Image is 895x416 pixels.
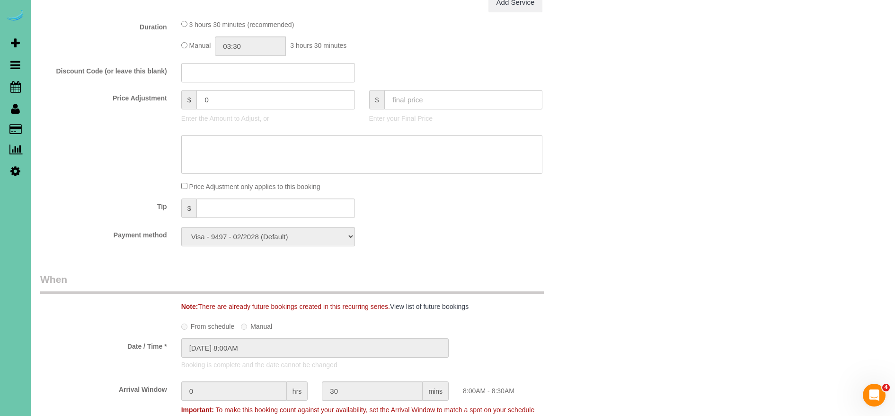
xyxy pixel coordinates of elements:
[189,42,211,50] span: Manual
[181,90,197,109] span: $
[189,21,294,28] span: 3 hours 30 minutes (recommended)
[882,384,890,391] span: 4
[33,63,174,76] label: Discount Code (or leave this blank)
[369,114,543,123] p: Enter your Final Price
[33,90,174,103] label: Price Adjustment
[369,90,385,109] span: $
[241,324,247,330] input: Manual
[181,114,355,123] p: Enter the Amount to Adjust, or
[181,406,214,414] strong: Important:
[33,381,174,394] label: Arrival Window
[33,227,174,240] label: Payment method
[384,90,542,109] input: final price
[181,199,197,218] span: $
[33,19,174,32] label: Duration
[390,303,469,310] a: View list of future bookings
[241,318,272,331] label: Manual
[40,272,544,294] legend: When
[290,42,346,50] span: 3 hours 30 minutes
[181,324,187,330] input: From schedule
[33,199,174,211] label: Tip
[181,338,449,358] input: MM/DD/YYYY HH:MM
[181,318,235,331] label: From schedule
[181,303,198,310] strong: Note:
[863,384,886,407] iframe: Intercom live chat
[423,381,449,401] span: mins
[287,381,308,401] span: hrs
[456,381,597,396] div: 8:00AM - 8:30AM
[181,360,543,370] p: Booking is complete and the date cannot be changed
[174,302,597,311] div: There are already future bookings created in this recurring series.
[189,183,320,190] span: Price Adjustment only applies to this booking
[6,9,25,23] img: Automaid Logo
[33,338,174,351] label: Date / Time *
